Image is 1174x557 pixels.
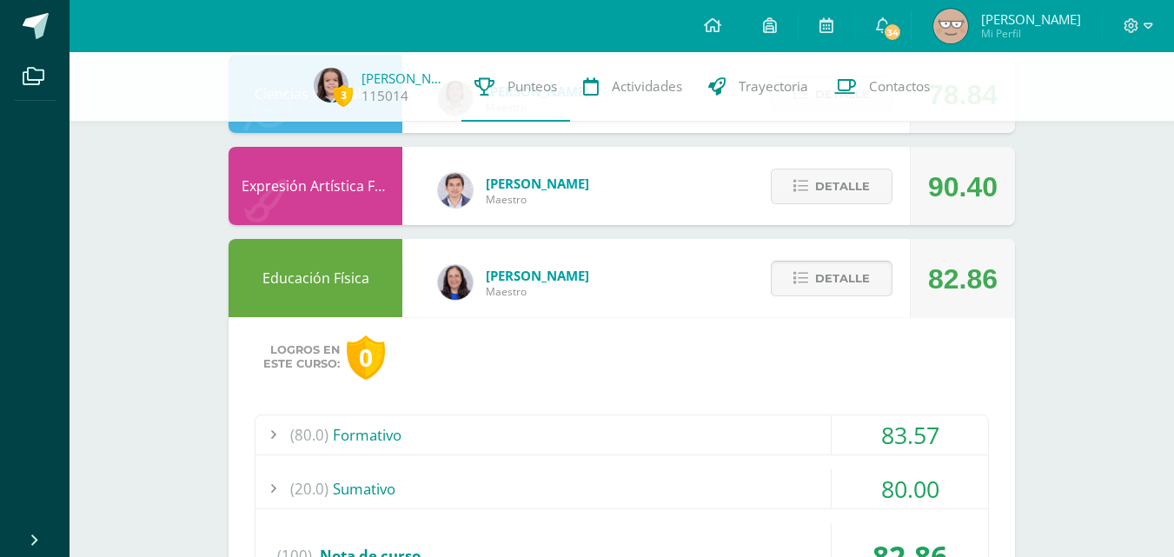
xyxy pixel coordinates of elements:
span: [PERSON_NAME] [981,10,1081,28]
div: Sumativo [255,469,988,508]
span: Logros en este curso: [263,343,340,371]
img: 9c98bbe379099fee322dc40a884c11d7.png [933,9,968,43]
a: 115014 [361,87,408,105]
span: Actividades [612,77,682,96]
a: [PERSON_NAME] [361,70,448,87]
a: Contactos [821,52,943,122]
div: 90.40 [928,148,998,226]
img: 9ae987001820ec4db030cf804221db7d.png [314,68,348,103]
div: 83.57 [832,415,988,454]
img: 32863153bf8bbda601a51695c130e98e.png [438,173,473,208]
span: Detalle [815,170,870,202]
span: [PERSON_NAME] [486,175,589,192]
div: 82.86 [928,240,998,318]
span: 34 [883,23,902,42]
div: Expresión Artística FORMACIÓN MUSICAL [229,147,402,225]
button: Detalle [771,261,892,296]
img: 68a1b6eba1ca279b4aaba7ff28e184e4.png [438,265,473,300]
div: 0 [347,335,385,380]
div: 80.00 [832,469,988,508]
span: 3 [334,84,353,106]
a: Punteos [461,52,570,122]
div: Formativo [255,415,988,454]
button: Detalle [771,169,892,204]
span: Contactos [869,77,930,96]
span: [PERSON_NAME] [486,267,589,284]
span: Punteos [507,77,557,96]
span: Detalle [815,262,870,295]
span: Mi Perfil [981,26,1081,41]
span: (20.0) [290,469,328,508]
span: Maestro [486,284,589,299]
span: Maestro [486,192,589,207]
span: (80.0) [290,415,328,454]
a: Actividades [570,52,695,122]
a: Trayectoria [695,52,821,122]
div: Educación Física [229,239,402,317]
span: Trayectoria [739,77,808,96]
